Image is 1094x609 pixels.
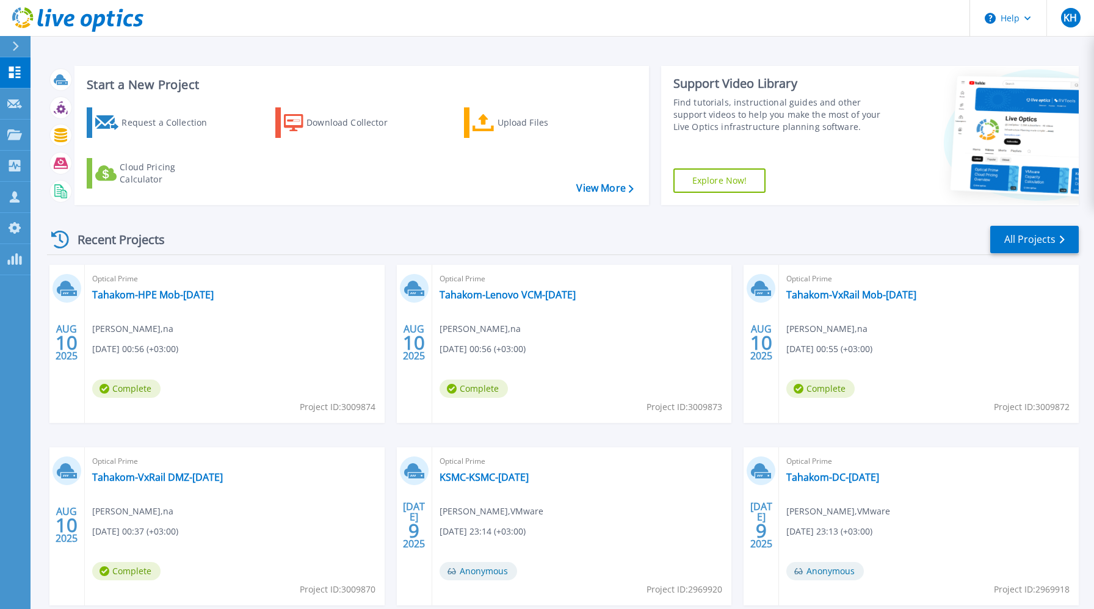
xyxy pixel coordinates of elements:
span: Project ID: 2969918 [994,583,1070,596]
span: 9 [756,525,767,536]
div: [DATE] 2025 [402,503,426,547]
h3: Start a New Project [87,78,633,92]
a: Tahakom-VxRail Mob-[DATE] [786,289,916,301]
span: Complete [786,380,855,398]
a: Tahakom-DC-[DATE] [786,471,879,483]
span: Complete [92,562,161,580]
span: [PERSON_NAME] , na [92,505,173,518]
span: 10 [750,337,772,348]
a: Tahakom-HPE Mob-[DATE] [92,289,214,301]
span: [DATE] 00:55 (+03:00) [786,342,872,356]
span: Project ID: 3009873 [647,400,722,414]
div: AUG 2025 [750,320,773,365]
span: Optical Prime [92,272,377,286]
span: Project ID: 3009870 [300,583,375,596]
span: Anonymous [440,562,517,580]
span: 10 [403,337,425,348]
span: Complete [92,380,161,398]
div: Upload Files [498,110,595,135]
span: Optical Prime [786,272,1071,286]
span: KH [1063,13,1077,23]
span: [PERSON_NAME] , VMware [786,505,890,518]
span: Optical Prime [92,455,377,468]
span: [PERSON_NAME] , na [440,322,521,336]
span: 9 [408,525,419,536]
a: Tahakom-Lenovo VCM-[DATE] [440,289,576,301]
a: All Projects [990,226,1079,253]
div: Support Video Library [673,76,885,92]
span: [DATE] 23:13 (+03:00) [786,525,872,538]
span: Optical Prime [440,455,725,468]
div: Request a Collection [121,110,219,135]
span: Optical Prime [440,272,725,286]
a: View More [576,182,633,194]
div: AUG 2025 [402,320,426,365]
span: Project ID: 3009872 [994,400,1070,414]
div: Find tutorials, instructional guides and other support videos to help you make the most of your L... [673,96,885,133]
span: [DATE] 00:56 (+03:00) [440,342,526,356]
span: [PERSON_NAME] , VMware [440,505,543,518]
span: 10 [56,520,78,530]
a: KSMC-KSMC-[DATE] [440,471,529,483]
span: [DATE] 23:14 (+03:00) [440,525,526,538]
div: Cloud Pricing Calculator [120,161,217,186]
a: Upload Files [464,107,600,138]
span: [PERSON_NAME] , na [786,322,868,336]
a: Request a Collection [87,107,223,138]
span: Project ID: 3009874 [300,400,375,414]
div: AUG 2025 [55,320,78,365]
span: [PERSON_NAME] , na [92,322,173,336]
div: [DATE] 2025 [750,503,773,547]
span: Project ID: 2969920 [647,583,722,596]
div: AUG 2025 [55,503,78,547]
a: Cloud Pricing Calculator [87,158,223,189]
a: Download Collector [275,107,411,138]
span: Optical Prime [786,455,1071,468]
span: [DATE] 00:37 (+03:00) [92,525,178,538]
span: [DATE] 00:56 (+03:00) [92,342,178,356]
span: Anonymous [786,562,864,580]
a: Explore Now! [673,168,766,193]
div: Download Collector [306,110,404,135]
span: 10 [56,337,78,348]
span: Complete [440,380,508,398]
div: Recent Projects [47,225,181,254]
a: Tahakom-VxRail DMZ-[DATE] [92,471,223,483]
